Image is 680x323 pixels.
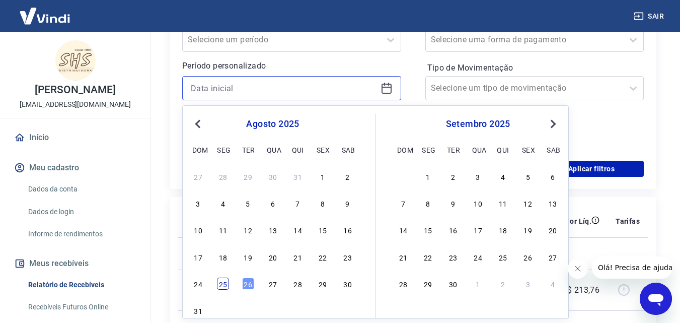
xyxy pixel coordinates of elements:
div: Choose segunda-feira, 18 de agosto de 2025 [217,251,229,263]
div: Choose segunda-feira, 29 de setembro de 2025 [422,278,434,290]
div: Choose segunda-feira, 28 de julho de 2025 [217,170,229,182]
div: sab [342,144,354,156]
a: Dados de login [24,202,138,222]
a: Início [12,126,138,149]
div: Choose segunda-feira, 1 de setembro de 2025 [422,170,434,182]
div: Choose terça-feira, 23 de setembro de 2025 [447,251,459,263]
div: sab [547,144,559,156]
div: Choose terça-feira, 29 de julho de 2025 [242,170,254,182]
div: Choose quarta-feira, 27 de agosto de 2025 [267,278,279,290]
div: Choose domingo, 27 de julho de 2025 [192,170,204,182]
a: Recebíveis Futuros Online [24,297,138,317]
div: qua [472,144,484,156]
div: month 2025-09 [396,169,560,291]
div: Choose domingo, 14 de setembro de 2025 [397,224,409,236]
div: Choose quinta-feira, 4 de setembro de 2025 [497,170,509,182]
p: Valor Líq. [559,216,591,226]
button: Previous Month [192,118,204,130]
div: Choose segunda-feira, 15 de setembro de 2025 [422,224,434,236]
label: Tipo de Movimentação [427,62,642,74]
div: Choose sábado, 23 de agosto de 2025 [342,251,354,263]
div: Choose quinta-feira, 18 de setembro de 2025 [497,224,509,236]
div: Choose quarta-feira, 17 de setembro de 2025 [472,224,484,236]
div: Choose segunda-feira, 22 de setembro de 2025 [422,251,434,263]
div: Choose quarta-feira, 13 de agosto de 2025 [267,224,279,236]
div: Choose segunda-feira, 25 de agosto de 2025 [217,278,229,290]
div: Choose segunda-feira, 4 de agosto de 2025 [217,197,229,209]
div: Choose quarta-feira, 24 de setembro de 2025 [472,251,484,263]
img: Vindi [12,1,78,31]
button: Next Month [547,118,559,130]
div: Choose domingo, 3 de agosto de 2025 [192,197,204,209]
div: Choose sábado, 2 de agosto de 2025 [342,170,354,182]
div: Choose sábado, 9 de agosto de 2025 [342,197,354,209]
div: seg [422,144,434,156]
div: Choose sexta-feira, 5 de setembro de 2025 [317,304,329,316]
div: Choose terça-feira, 26 de agosto de 2025 [242,278,254,290]
div: Choose domingo, 31 de agosto de 2025 [192,304,204,316]
div: ter [447,144,459,156]
div: qua [267,144,279,156]
div: Choose terça-feira, 2 de setembro de 2025 [447,170,459,182]
div: Choose quinta-feira, 14 de agosto de 2025 [292,224,304,236]
a: Relatório de Recebíveis [24,275,138,295]
div: seg [217,144,229,156]
div: Choose segunda-feira, 8 de setembro de 2025 [422,197,434,209]
div: Choose sábado, 20 de setembro de 2025 [547,224,559,236]
div: Choose sábado, 27 de setembro de 2025 [547,251,559,263]
p: -R$ 213,76 [560,284,599,296]
div: dom [192,144,204,156]
p: [EMAIL_ADDRESS][DOMAIN_NAME] [20,99,131,110]
div: Choose quinta-feira, 4 de setembro de 2025 [292,304,304,316]
div: Choose sábado, 6 de setembro de 2025 [547,170,559,182]
div: Choose quinta-feira, 31 de julho de 2025 [292,170,304,182]
div: Choose quarta-feira, 3 de setembro de 2025 [472,170,484,182]
img: 9ebf16b8-e23d-4c4e-a790-90555234a76e.jpeg [55,40,96,81]
div: Choose domingo, 10 de agosto de 2025 [192,224,204,236]
div: Choose terça-feira, 16 de setembro de 2025 [447,224,459,236]
span: Olá! Precisa de ajuda? [6,7,85,15]
div: Choose quinta-feira, 21 de agosto de 2025 [292,251,304,263]
p: [PERSON_NAME] [35,85,115,95]
div: Choose sexta-feira, 15 de agosto de 2025 [317,224,329,236]
div: month 2025-08 [191,169,355,318]
div: Choose quinta-feira, 28 de agosto de 2025 [292,278,304,290]
iframe: Mensagem da empresa [592,256,672,279]
div: Choose quinta-feira, 7 de agosto de 2025 [292,197,304,209]
div: Choose domingo, 24 de agosto de 2025 [192,278,204,290]
div: ter [242,144,254,156]
div: Choose sábado, 30 de agosto de 2025 [342,278,354,290]
a: Dados da conta [24,179,138,200]
div: Choose quinta-feira, 25 de setembro de 2025 [497,251,509,263]
button: Meus recebíveis [12,252,138,275]
input: Data inicial [191,81,376,96]
iframe: Fechar mensagem [568,259,588,279]
div: Choose sexta-feira, 1 de agosto de 2025 [317,170,329,182]
button: Aplicar filtros [539,161,644,177]
div: Choose quarta-feira, 10 de setembro de 2025 [472,197,484,209]
div: qui [292,144,304,156]
div: Choose sábado, 4 de outubro de 2025 [547,278,559,290]
div: Choose terça-feira, 2 de setembro de 2025 [242,304,254,316]
div: Choose sexta-feira, 29 de agosto de 2025 [317,278,329,290]
div: Choose sexta-feira, 5 de setembro de 2025 [522,170,534,182]
div: Choose domingo, 7 de setembro de 2025 [397,197,409,209]
div: sex [522,144,534,156]
div: Choose domingo, 31 de agosto de 2025 [397,170,409,182]
div: Choose quinta-feira, 11 de setembro de 2025 [497,197,509,209]
p: Tarifas [616,216,640,226]
button: Sair [632,7,668,26]
div: Choose domingo, 21 de setembro de 2025 [397,251,409,263]
iframe: Botão para abrir a janela de mensagens [640,283,672,315]
button: Meu cadastro [12,157,138,179]
div: Choose sexta-feira, 8 de agosto de 2025 [317,197,329,209]
div: dom [397,144,409,156]
a: Informe de rendimentos [24,224,138,244]
div: Choose quarta-feira, 20 de agosto de 2025 [267,251,279,263]
div: Choose quarta-feira, 1 de outubro de 2025 [472,278,484,290]
div: Choose sexta-feira, 26 de setembro de 2025 [522,251,534,263]
div: Choose quarta-feira, 6 de agosto de 2025 [267,197,279,209]
div: Choose sexta-feira, 12 de setembro de 2025 [522,197,534,209]
div: setembro 2025 [396,118,560,130]
div: Choose quinta-feira, 2 de outubro de 2025 [497,278,509,290]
